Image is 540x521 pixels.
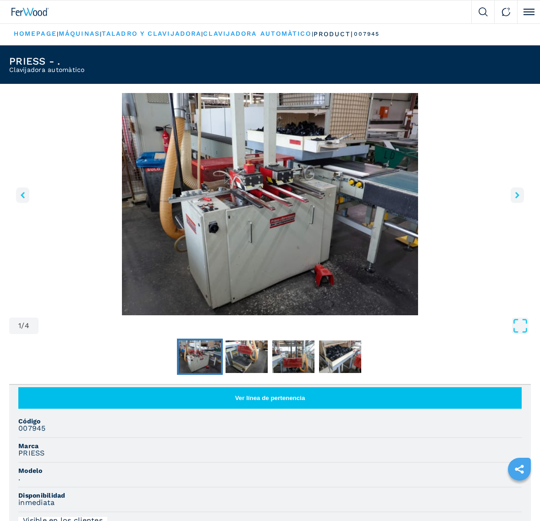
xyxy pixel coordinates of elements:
[354,30,380,38] p: 007945
[177,339,223,375] button: Go to Slide 1
[16,187,29,203] button: left-button
[11,8,49,16] img: Ferwood
[501,7,511,16] img: Contact us
[272,340,314,373] img: 400a7ea1a653cdd6d568e1c93987d3f0
[59,30,100,37] a: máquinas
[314,30,354,39] p: product |
[57,31,59,37] span: |
[18,449,45,457] h3: PRIESS
[18,443,522,449] span: Marca
[511,187,524,203] button: right-button
[270,339,316,375] button: Go to Slide 3
[18,499,55,507] h3: inmediata
[317,339,363,375] button: Go to Slide 4
[203,30,311,37] a: clavijadora automàtico
[18,492,522,499] span: Disponibilidad
[18,387,522,409] button: Ver línea de pertenencia
[102,30,201,37] a: taladro y clavijadora
[517,0,540,23] button: Click to toggle menu
[18,424,46,433] h3: 007945
[14,30,57,37] a: HOMEPAGE
[508,458,531,481] a: sharethis
[312,31,314,37] span: |
[9,56,85,66] h1: PRIESS - .
[9,93,531,315] img: Clavijadora automàtico PRIESS .
[226,340,268,373] img: 7612fec8e915125e40ac9c9e75e27d6c
[479,7,488,16] img: Search
[100,31,102,37] span: |
[179,340,221,373] img: 6a520004cbfe5c5b1a7bc92ada8a4b69
[319,340,361,373] img: f7b080d26353d5e323aa2829d8f626bc
[18,467,522,474] span: Modelo
[25,322,29,329] span: 4
[9,93,531,315] div: Go to Slide 1
[21,322,24,329] span: /
[18,418,522,424] span: Código
[224,339,270,375] button: Go to Slide 2
[41,318,529,334] button: Open Fullscreen
[18,322,21,329] span: 1
[9,339,531,375] nav: Thumbnail Navigation
[18,474,20,482] h3: .
[9,66,85,73] h2: Clavijadora automàtico
[201,31,203,37] span: |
